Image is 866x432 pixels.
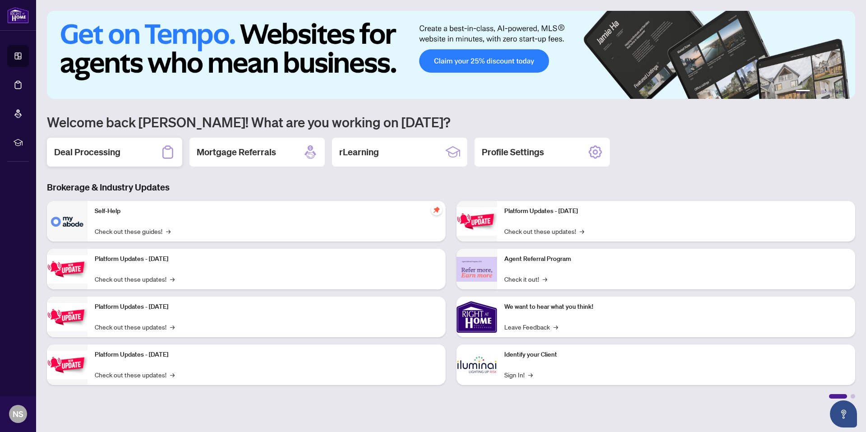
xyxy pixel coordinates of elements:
[95,370,175,380] a: Check out these updates!→
[835,90,839,93] button: 5
[456,344,497,385] img: Identify your Client
[504,206,848,216] p: Platform Updates - [DATE]
[13,408,23,420] span: NS
[170,274,175,284] span: →
[482,146,544,158] h2: Profile Settings
[47,351,88,379] img: Platform Updates - July 8, 2025
[456,257,497,282] img: Agent Referral Program
[47,113,855,130] h1: Welcome back [PERSON_NAME]! What are you working on [DATE]?
[843,90,846,93] button: 6
[456,207,497,236] img: Platform Updates - June 23, 2025
[47,255,88,283] img: Platform Updates - September 16, 2025
[528,370,533,380] span: →
[95,254,438,264] p: Platform Updates - [DATE]
[95,350,438,360] p: Platform Updates - [DATE]
[170,370,175,380] span: →
[170,322,175,332] span: →
[166,226,170,236] span: →
[821,90,825,93] button: 3
[95,322,175,332] a: Check out these updates!→
[543,274,547,284] span: →
[95,206,438,216] p: Self-Help
[95,302,438,312] p: Platform Updates - [DATE]
[47,181,855,194] h3: Brokerage & Industry Updates
[580,226,584,236] span: →
[197,146,276,158] h2: Mortgage Referrals
[796,90,810,93] button: 1
[504,322,558,332] a: Leave Feedback→
[95,274,175,284] a: Check out these updates!→
[7,7,29,23] img: logo
[456,297,497,337] img: We want to hear what you think!
[95,226,170,236] a: Check out these guides!→
[553,322,558,332] span: →
[47,11,855,99] img: Slide 0
[504,302,848,312] p: We want to hear what you think!
[504,254,848,264] p: Agent Referral Program
[504,226,584,236] a: Check out these updates!→
[504,370,533,380] a: Sign In!→
[504,350,848,360] p: Identify your Client
[54,146,120,158] h2: Deal Processing
[47,303,88,331] img: Platform Updates - July 21, 2025
[431,204,442,215] span: pushpin
[830,400,857,427] button: Open asap
[339,146,379,158] h2: rLearning
[814,90,817,93] button: 2
[47,201,88,242] img: Self-Help
[828,90,832,93] button: 4
[504,274,547,284] a: Check it out!→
